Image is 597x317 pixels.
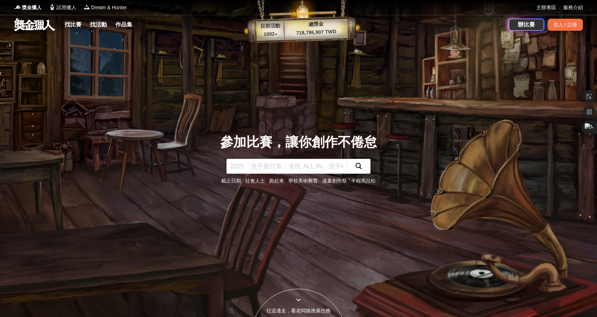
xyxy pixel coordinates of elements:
a: 半程馬拉松 [351,178,376,184]
p: 目前活動 [256,22,284,30]
a: 主辦專區 [536,4,556,11]
div: 往這邊走，看老闆娘推薦任務 [251,307,346,315]
span: 試用獵人 [56,4,76,11]
img: Logo [14,4,21,11]
a: 服務介紹 [563,4,583,11]
a: 作品集 [113,20,135,30]
a: Logo獎金獵人 [14,4,42,11]
span: Dream & Hunter [91,4,127,11]
a: 找活動 [87,20,110,30]
a: LogoDream & Hunter [83,4,127,11]
a: 跑起來 [269,178,284,184]
div: 登入 / 註冊 [548,19,583,31]
a: Logo試用獵人 [49,4,76,11]
p: 718,786,907 TWD [284,28,348,37]
p: 總獎金 [284,19,348,29]
p: 1002 ▴ [256,30,285,38]
a: 社會人士 [245,178,265,184]
span: 獎金獵人 [22,4,42,11]
a: 漫畫創作祭 [322,178,347,184]
img: Logo [83,4,90,11]
input: 2025「洗手新日常：全民 ALL IN」洗手歌全台徵選 [227,159,346,174]
a: 學校美術教育 [288,178,318,184]
a: 截止日期 [221,178,241,184]
div: 參加比賽，讓你創作不倦怠 [220,132,377,152]
img: Logo [49,4,56,11]
a: 辦比賽 [509,19,544,31]
a: 找比賽 [62,20,84,30]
